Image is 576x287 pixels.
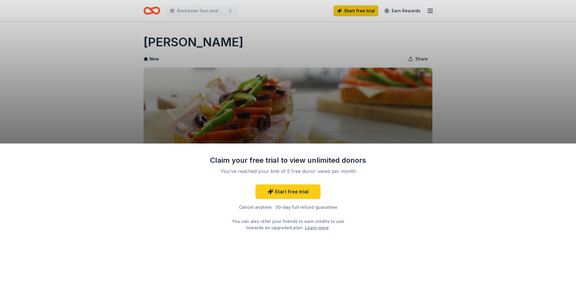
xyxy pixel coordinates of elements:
div: You can also refer your friends to earn credits to use towards an upgraded plan. . [227,218,349,231]
div: Claim your free trial to view unlimited donors [210,156,366,165]
a: Learn more [305,224,329,231]
div: You've reached your limit of 5 free donor views per month [217,168,359,175]
div: Cancel anytime · 30-day full refund guarantee [210,204,366,211]
a: Start free trial [255,184,321,199]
